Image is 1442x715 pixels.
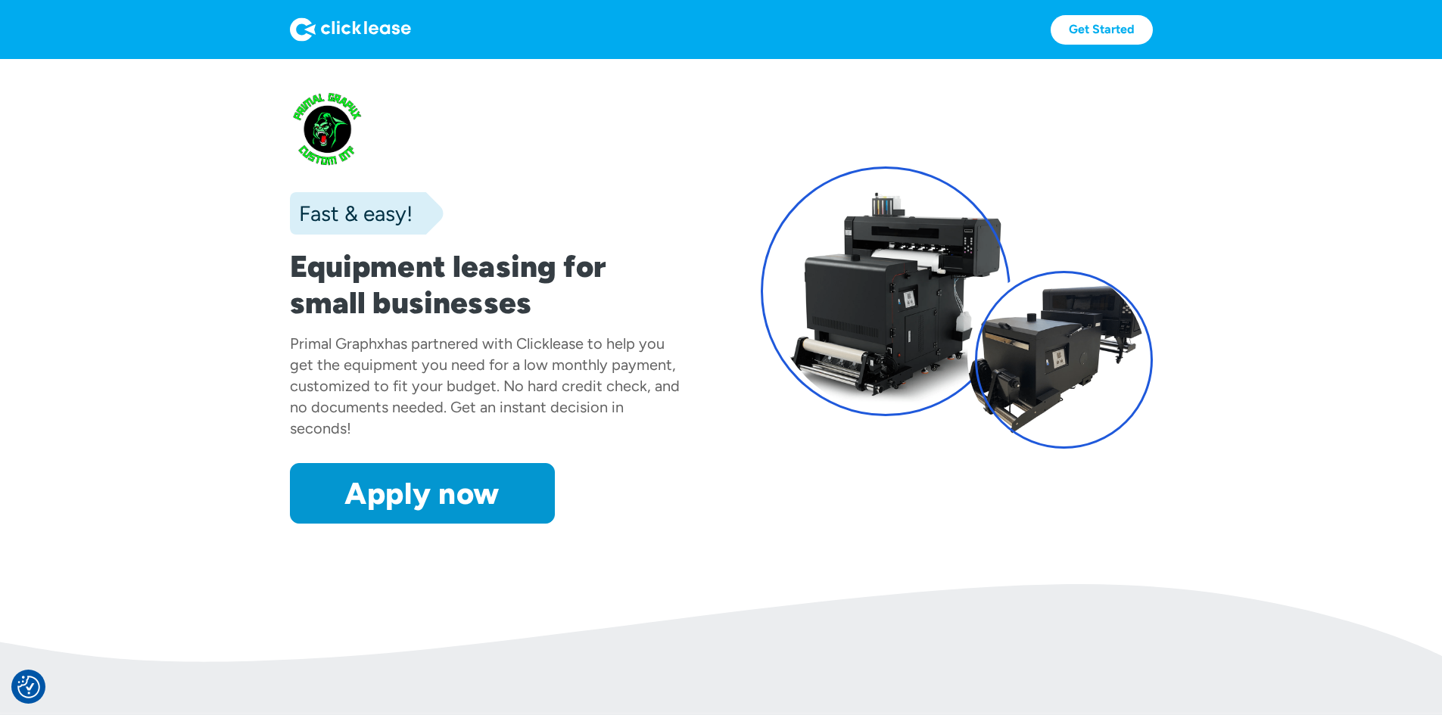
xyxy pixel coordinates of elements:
div: has partnered with Clicklease to help you get the equipment you need for a low monthly payment, c... [290,334,680,437]
button: Consent Preferences [17,676,40,698]
div: Fast & easy! [290,198,413,228]
img: Logo [290,17,411,42]
img: Revisit consent button [17,676,40,698]
div: Primal Graphx [290,334,385,353]
a: Apply now [290,463,555,524]
a: Get Started [1051,15,1153,45]
h1: Equipment leasing for small businesses [290,248,682,321]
